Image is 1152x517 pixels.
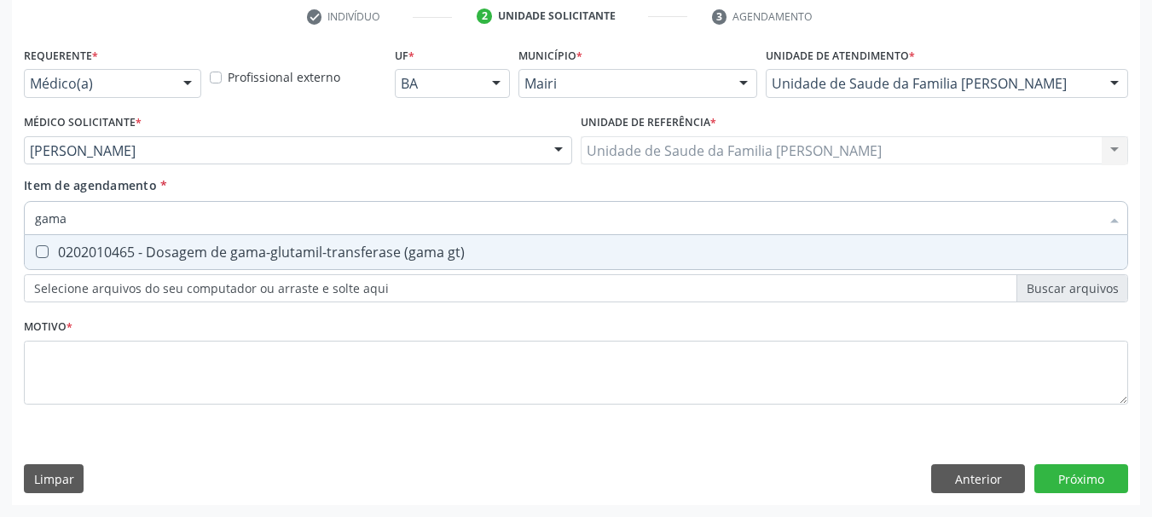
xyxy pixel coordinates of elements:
[30,75,166,92] span: Médico(a)
[524,75,722,92] span: Mairi
[772,75,1093,92] span: Unidade de Saude da Familia [PERSON_NAME]
[24,43,98,69] label: Requerente
[35,245,1117,259] div: 0202010465 - Dosagem de gama-glutamil-transferase (gama gt)
[24,110,142,136] label: Médico Solicitante
[766,43,915,69] label: Unidade de atendimento
[401,75,475,92] span: BA
[518,43,582,69] label: Município
[581,110,716,136] label: Unidade de referência
[477,9,492,24] div: 2
[498,9,616,24] div: Unidade solicitante
[228,68,340,86] label: Profissional externo
[395,43,414,69] label: UF
[30,142,537,159] span: [PERSON_NAME]
[35,201,1100,235] input: Buscar por procedimentos
[24,177,157,193] span: Item de agendamento
[24,314,72,341] label: Motivo
[931,464,1025,493] button: Anterior
[1034,464,1128,493] button: Próximo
